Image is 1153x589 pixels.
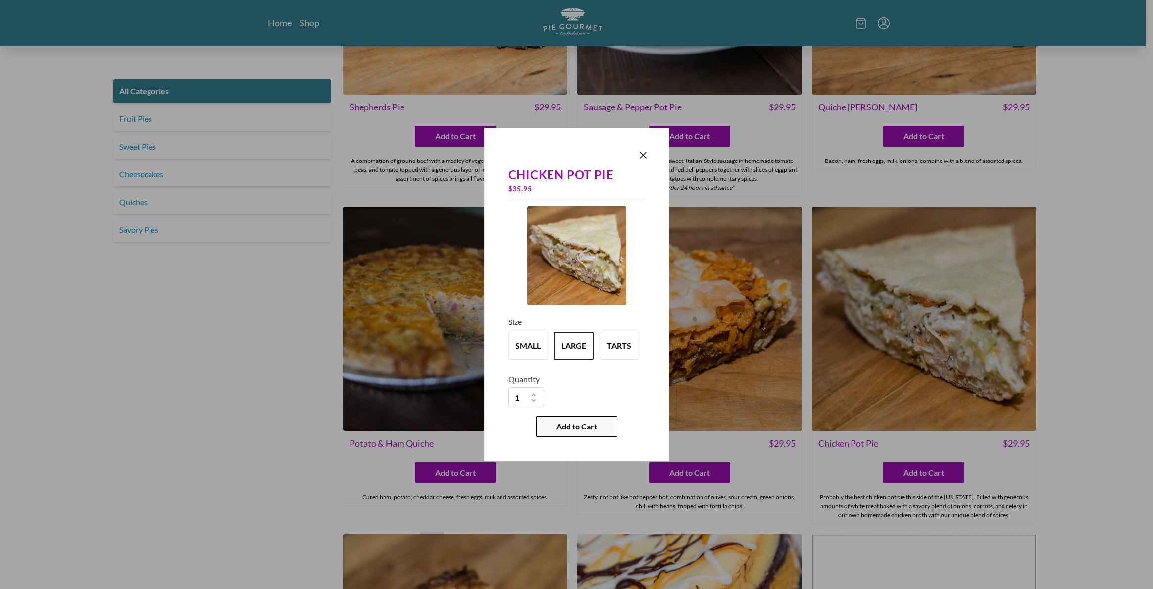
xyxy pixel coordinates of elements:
[508,182,645,196] div: $ 35.95
[508,374,645,385] h5: Quantity
[554,332,594,360] button: Variant Swatch
[556,421,597,432] span: Add to Cart
[637,149,649,161] button: Close panel
[527,206,626,305] img: Product Image
[600,332,639,360] button: Variant Swatch
[508,332,548,360] button: Variant Swatch
[527,206,626,308] a: Product Image
[508,168,645,182] div: Chicken Pot Pie
[508,316,645,328] h5: Size
[536,416,617,437] button: Add to Cart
